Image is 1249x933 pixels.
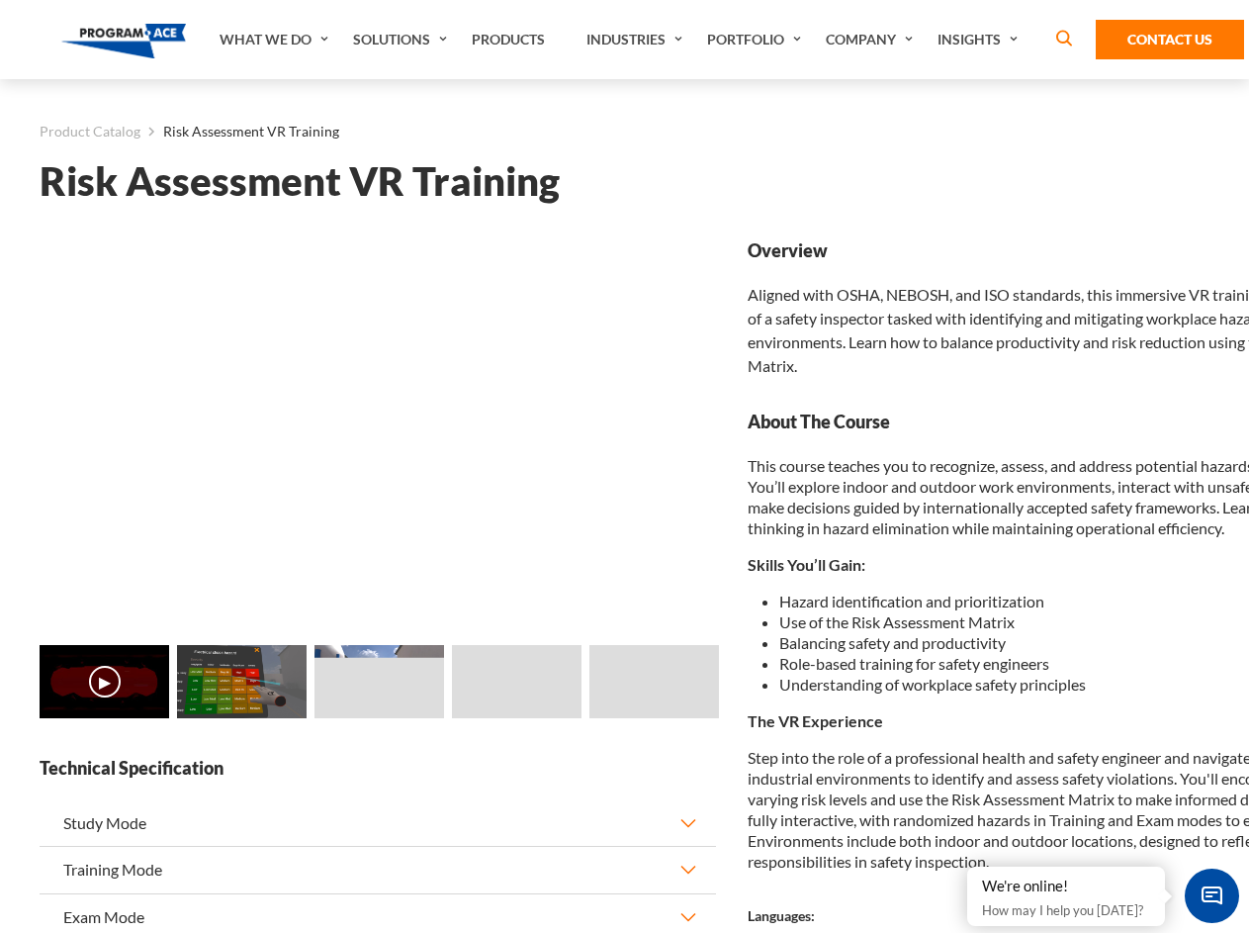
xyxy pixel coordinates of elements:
button: ▶ [89,666,121,698]
iframe: Risk Assessment VR Training - Video 0 [40,238,716,619]
li: Risk Assessment VR Training [140,119,339,144]
span: Chat Widget [1185,869,1239,923]
img: Risk Assessment VR Training - Preview 3 [452,645,581,718]
img: Risk Assessment VR Training - Preview 4 [589,645,719,718]
img: Risk Assessment VR Training - Video 0 [40,645,169,718]
img: Risk Assessment VR Training - Preview 2 [314,645,444,718]
p: How may I help you [DATE]? [982,898,1150,922]
a: Product Catalog [40,119,140,144]
button: Training Mode [40,847,716,892]
img: Risk Assessment VR Training - Preview 1 [177,645,307,718]
img: Program-Ace [61,24,187,58]
button: Study Mode [40,800,716,846]
strong: Technical Specification [40,756,716,781]
a: Contact Us [1096,20,1244,59]
strong: Languages: [748,907,815,924]
div: We're online! [982,877,1150,896]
